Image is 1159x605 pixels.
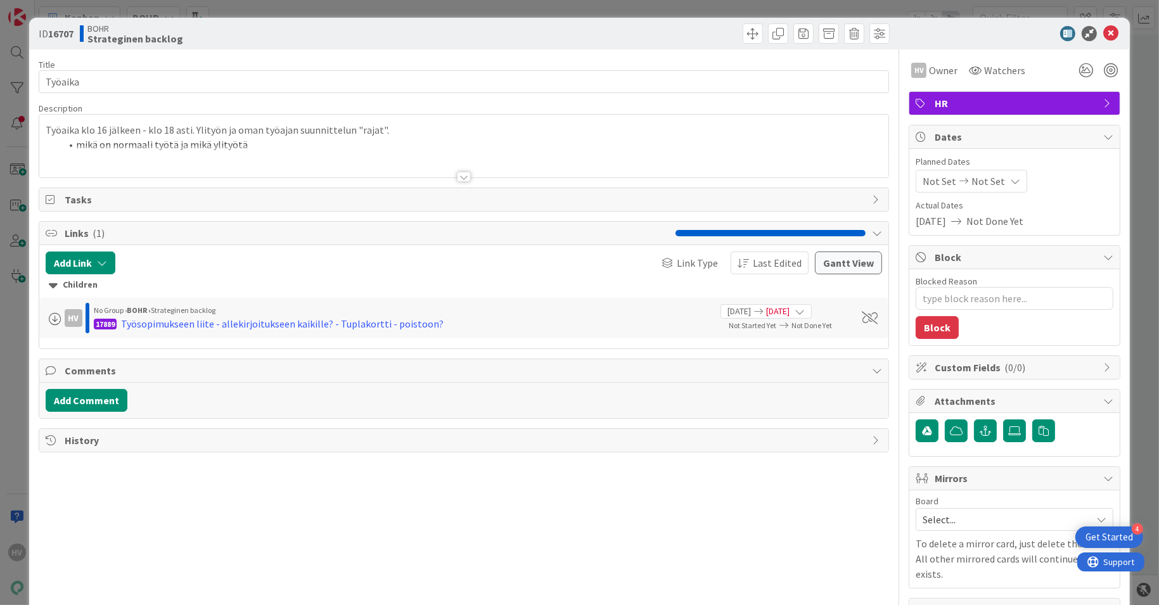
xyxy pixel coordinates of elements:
span: Links [65,226,670,241]
div: 17889 [94,319,117,329]
span: [DATE] [766,305,790,318]
span: Not Done Yet [966,213,1023,229]
b: BOHR › [127,305,151,315]
span: Select... [923,511,1085,528]
span: Last Edited [753,255,802,271]
span: [DATE] [727,305,751,318]
span: Link Type [677,255,718,271]
button: Gantt View [815,252,882,274]
span: HR [935,96,1097,111]
div: HV [65,309,82,327]
span: Board [916,497,938,506]
input: type card name here... [39,70,890,93]
span: ( 1 ) [93,227,105,239]
span: Support [27,2,58,17]
label: Blocked Reason [916,276,977,287]
span: History [65,433,866,448]
span: ( 0/0 ) [1004,361,1025,374]
div: HV [911,63,926,78]
span: Watchers [984,63,1025,78]
button: Block [916,316,959,339]
span: Owner [929,63,957,78]
span: No Group › [94,305,127,315]
span: Not Started Yet [729,321,776,330]
span: Dates [935,129,1097,144]
span: Not Set [971,174,1005,189]
span: Tasks [65,192,866,207]
p: To delete a mirror card, just delete the card. All other mirrored cards will continue to exists. [916,536,1113,582]
div: Children [49,278,880,292]
label: Title [39,59,55,70]
div: Työsopimukseen liite - allekirjoitukseen kaikille? - Tuplakortti - poistoon? [121,316,444,331]
span: Planned Dates [916,155,1113,169]
button: Add Comment [46,389,127,412]
span: ID [39,26,74,41]
div: 4 [1132,523,1143,535]
p: Työaika klo 16 jälkeen - klo 18 asti. Ylityön ja oman työajan suunnittelun "rajat". [46,123,883,137]
span: Attachments [935,393,1097,409]
div: Open Get Started checklist, remaining modules: 4 [1075,526,1143,548]
b: 16707 [48,27,74,40]
span: Actual Dates [916,199,1113,212]
span: BOHR [87,23,183,34]
span: Custom Fields [935,360,1097,375]
span: Not Set [923,174,956,189]
span: Mirrors [935,471,1097,486]
span: Block [935,250,1097,265]
span: Comments [65,363,866,378]
span: Description [39,103,82,114]
span: Not Done Yet [791,321,832,330]
span: [DATE] [916,213,946,229]
div: Get Started [1085,531,1133,544]
button: Last Edited [731,252,809,274]
li: mikä on normaali työtä ja mikä ylityötä [61,137,883,152]
span: Strateginen backlog [151,305,215,315]
b: Strateginen backlog [87,34,183,44]
button: Add Link [46,252,115,274]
